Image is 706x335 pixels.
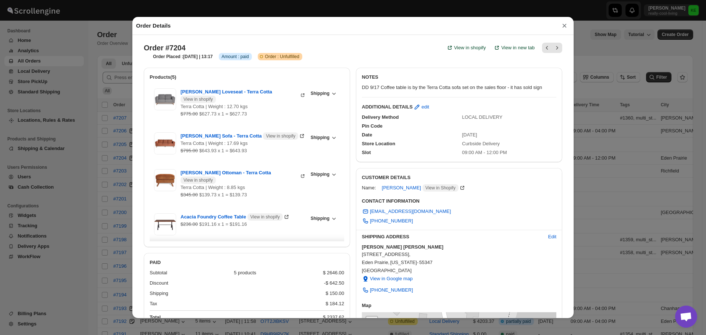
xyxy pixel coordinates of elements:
[382,184,458,192] span: [PERSON_NAME]
[183,177,213,183] span: View in shopify
[198,148,247,153] span: $643.93 x 1 = $643.93
[362,123,382,129] span: Pin Code
[181,214,290,220] a: Acacia Foundry Coffee Table View in shopify
[419,259,432,266] span: 55347
[362,267,556,274] span: [GEOGRAPHIC_DATA]
[362,103,413,111] b: ADDITIONAL DETAILS
[150,259,344,266] h2: PAID
[454,44,486,51] span: View in shopify
[183,54,213,59] b: [DATE] | 13:17
[362,132,372,138] span: Date
[150,300,320,307] div: Tax
[370,317,374,327] span: +
[250,214,280,220] span: View in shopify
[544,231,561,243] button: Edit
[370,275,413,282] span: View in Google map
[362,197,556,205] h3: CONTACT INFORMATION
[198,221,247,227] span: $191.16 x 1 = $191.16
[325,300,344,307] div: $ 184.12
[150,269,228,277] div: Subtotal
[306,88,340,99] button: Shipping
[421,103,429,111] span: edit
[542,43,552,53] button: Previous
[357,284,417,296] a: [PHONE_NUMBER]
[154,88,176,110] img: Item
[323,314,344,321] div: $ 2337.62
[675,306,697,328] div: Open chat
[265,54,299,60] span: Order : Unfulfilled
[181,169,299,184] span: [PERSON_NAME] Ottoman - Terra Cotta
[362,184,376,192] div: Name:
[323,269,344,277] div: $ 2646.00
[370,286,413,294] span: [PHONE_NUMBER]
[204,185,245,190] span: | Weight : 8.85 kgs
[552,43,562,53] button: Next
[362,251,410,258] span: [STREET_ADDRESS] ,
[357,215,417,227] a: [PHONE_NUMBER]
[311,215,329,221] span: Shipping
[181,133,306,139] a: [PERSON_NAME] Sofa - Terra Cotta View in shopify
[542,43,562,53] nav: Pagination
[362,302,556,309] h3: Map
[222,54,249,60] span: Amount : paid
[362,174,556,181] h3: CUSTOMER DETAILS
[204,140,247,146] span: | Weight : 17.69 kgs
[181,88,299,103] span: [PERSON_NAME] Loveseat - Terra Cotta
[181,111,198,117] strike: $775.00
[150,279,318,287] div: Discount
[181,192,198,197] strike: $345.00
[181,140,204,146] span: Terra Cotta
[198,192,247,197] span: $139.73 x 1 = $139.73
[306,213,340,224] button: Shipping
[462,114,503,120] span: LOCAL DELIVERY
[234,269,317,277] div: 5 products
[548,233,556,240] span: Edit
[362,114,399,120] span: Delivery Method
[181,221,198,227] strike: $236.00
[362,259,389,266] span: Eden Prairie ,
[370,208,451,215] span: [EMAIL_ADDRESS][DOMAIN_NAME]
[154,132,176,154] img: Item
[370,217,413,225] span: [PHONE_NUMBER]
[489,40,539,55] button: View in new tab
[198,111,247,117] span: $627.73 x 1 = $627.73
[325,290,344,297] div: $ 150.00
[136,22,171,29] h2: Order Details
[366,317,377,328] a: Zoom in
[390,259,418,266] span: [US_STATE] -
[425,185,456,191] span: View in Shopify
[154,213,176,235] img: Item
[181,148,198,153] strike: $795.00
[150,314,161,320] b: Total
[181,89,306,95] a: [PERSON_NAME] Loveseat - Terra Cotta View in shopify
[559,21,570,31] button: ×
[306,132,340,143] button: Shipping
[311,135,329,140] span: Shipping
[153,54,213,60] h3: Order Placed :
[357,273,417,285] button: View in Google map
[181,170,306,175] a: [PERSON_NAME] Ottoman - Terra Cotta View in shopify
[324,279,344,287] div: -$ 642.50
[311,171,329,177] span: Shipping
[181,132,298,140] span: [PERSON_NAME] Sofa - Terra Cotta
[462,141,500,146] span: Curbside Delivery
[501,44,535,51] span: View in new tab
[181,213,283,221] span: Acacia Foundry Coffee Table
[181,104,204,109] span: Terra Cotta
[204,104,247,109] span: | Weight : 12.70 kgs
[462,132,477,138] span: [DATE]
[362,244,443,250] b: [PERSON_NAME] [PERSON_NAME]
[362,141,395,146] span: Store Location
[150,290,320,297] div: Shipping
[362,84,556,91] p: DD 9/17 Coffee table is by the Terra Cotta sofa set on the sales floor - it has sold sign
[382,185,466,190] a: [PERSON_NAME] View in Shopify
[311,90,329,96] span: Shipping
[462,150,507,155] span: 09:00 AM - 12:00 PM
[154,169,176,191] img: Item
[181,185,204,190] span: Terra Cotta
[357,206,455,217] a: [EMAIL_ADDRESS][DOMAIN_NAME]
[362,233,542,240] h3: SHIPPING ADDRESS
[362,150,371,155] span: Slot
[409,101,434,113] button: edit
[144,43,185,52] h2: Order #7204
